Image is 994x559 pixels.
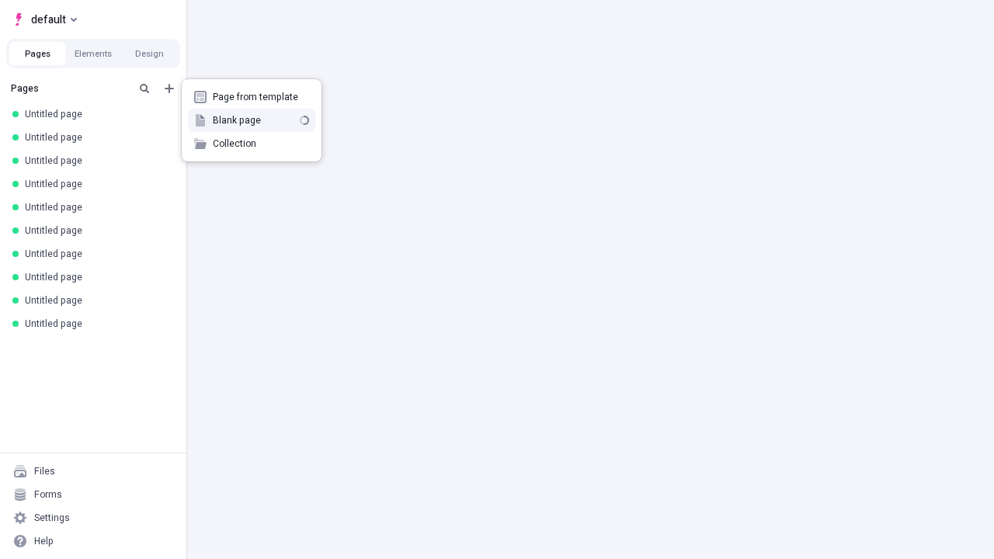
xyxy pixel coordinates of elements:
div: Untitled page [25,201,168,214]
div: Forms [34,488,62,501]
button: Elements [65,42,121,65]
div: Untitled page [25,224,168,237]
div: Help [34,535,54,547]
div: Pages [11,82,129,95]
span: Page from template [213,91,309,103]
button: Design [121,42,177,65]
div: Untitled page [25,155,168,167]
div: Untitled page [25,318,168,330]
div: Untitled page [25,271,168,283]
div: Untitled page [25,178,168,190]
div: Untitled page [25,131,168,144]
div: Add new [182,79,321,161]
span: default [31,10,66,29]
div: Untitled page [25,248,168,260]
div: Files [34,465,55,477]
div: Settings [34,512,70,524]
button: Pages [9,42,65,65]
span: Blank page [213,114,294,127]
div: Untitled page [25,294,168,307]
button: Select site [6,8,83,31]
button: Add new [160,79,179,98]
span: Collection [213,137,309,150]
div: Untitled page [25,108,168,120]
